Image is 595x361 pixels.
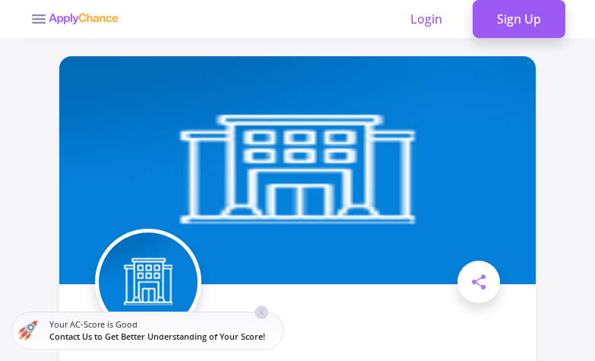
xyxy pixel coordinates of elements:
[49,331,265,342] span: Contact Us to Get Better Understanding of Your Score!
[18,321,37,340] img: ac-market
[48,13,119,25] img: applychance logo text only
[59,56,535,284] img: Iran University of Science and Technology cover
[49,318,277,344] small: Your AC-Score is Good
[99,233,198,331] img: Iran University of Science and Technology logo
